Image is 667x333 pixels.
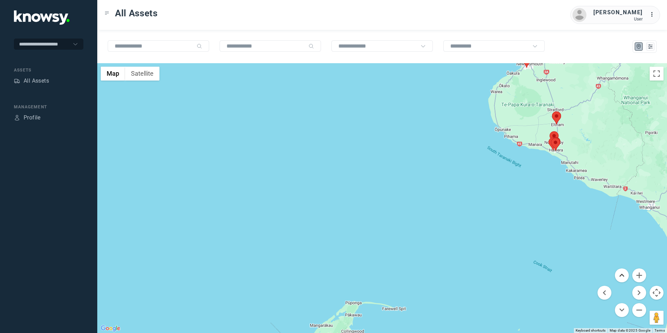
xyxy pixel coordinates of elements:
a: ProfileProfile [14,114,41,122]
div: Toggle Menu [105,11,109,16]
button: Zoom out [632,303,646,317]
tspan: ... [650,12,657,17]
span: All Assets [115,7,158,19]
div: Assets [14,78,20,84]
button: Show street map [101,67,125,81]
a: Terms (opens in new tab) [654,328,665,332]
button: Map camera controls [650,286,664,300]
div: Profile [14,115,20,121]
button: Toggle fullscreen view [650,67,664,81]
span: Map data ©2025 Google [610,328,650,332]
div: All Assets [24,77,49,85]
button: Drag Pegman onto the map to open Street View [650,311,664,325]
div: Assets [14,67,83,73]
div: : [650,10,658,19]
div: : [650,10,658,20]
button: Zoom in [632,268,646,282]
div: Map [636,43,642,50]
button: Move left [598,286,611,300]
div: Search [197,43,202,49]
button: Keyboard shortcuts [576,328,606,333]
button: Show satellite imagery [125,67,159,81]
div: List [647,43,653,50]
button: Move right [632,286,646,300]
div: Management [14,104,83,110]
a: AssetsAll Assets [14,77,49,85]
div: User [593,17,643,22]
button: Move up [615,268,629,282]
a: Open this area in Google Maps (opens a new window) [99,324,122,333]
img: avatar.png [573,8,586,22]
button: Move down [615,303,629,317]
div: [PERSON_NAME] [593,8,643,17]
div: Profile [24,114,41,122]
img: Application Logo [14,10,69,25]
img: Google [99,324,122,333]
div: Search [308,43,314,49]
